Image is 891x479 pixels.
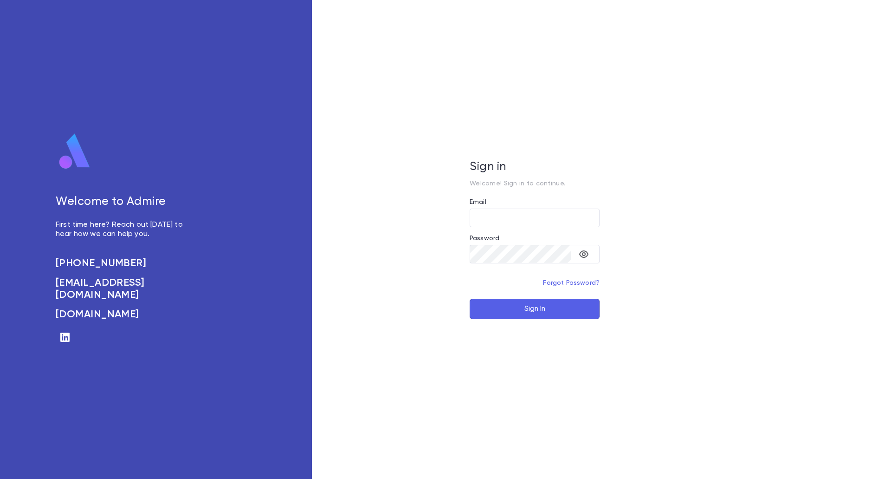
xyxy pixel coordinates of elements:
[470,180,600,187] p: Welcome! Sign in to continue.
[56,277,193,301] a: [EMAIL_ADDRESS][DOMAIN_NAME]
[543,280,600,286] a: Forgot Password?
[56,308,193,321] a: [DOMAIN_NAME]
[575,245,593,263] button: toggle password visibility
[56,257,193,269] a: [PHONE_NUMBER]
[470,299,600,319] button: Sign In
[470,235,499,242] label: Password
[470,160,600,174] h5: Sign in
[56,133,94,170] img: logo
[56,220,193,239] p: First time here? Reach out [DATE] to hear how we can help you.
[470,198,486,206] label: Email
[56,195,193,209] h5: Welcome to Admire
